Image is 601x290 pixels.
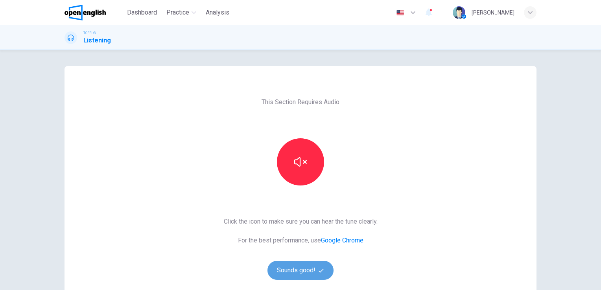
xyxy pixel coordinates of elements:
div: [PERSON_NAME] [472,8,514,17]
img: en [395,10,405,16]
span: Practice [166,8,189,17]
span: For the best performance, use [224,236,378,245]
img: OpenEnglish logo [65,5,106,20]
button: Sounds good! [267,261,334,280]
span: Analysis [206,8,229,17]
span: TOEFL® [83,30,96,36]
button: Dashboard [124,6,160,20]
img: Profile picture [453,6,465,19]
span: This Section Requires Audio [262,97,339,107]
h1: Listening [83,36,111,45]
button: Practice [163,6,199,20]
a: OpenEnglish logo [65,5,124,20]
span: Click the icon to make sure you can hear the tune clearly. [224,217,378,226]
button: Analysis [203,6,232,20]
span: Dashboard [127,8,157,17]
a: Google Chrome [321,237,363,244]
